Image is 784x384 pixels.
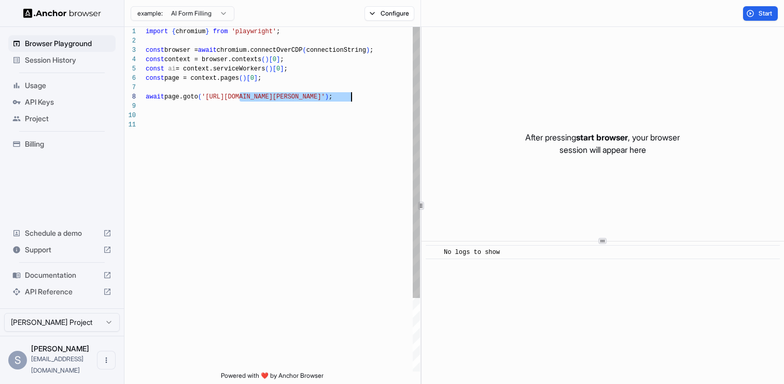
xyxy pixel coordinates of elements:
[25,97,111,107] span: API Keys
[273,56,276,63] span: 0
[254,75,258,82] span: ]
[8,267,116,283] div: Documentation
[124,55,136,64] div: 4
[124,111,136,120] div: 10
[198,47,217,54] span: await
[25,245,99,255] span: Support
[232,28,276,35] span: 'playwright'
[8,351,27,369] div: S
[221,372,324,384] span: Powered with ❤️ by Anchor Browser
[124,102,136,111] div: 9
[276,28,280,35] span: ;
[246,75,250,82] span: [
[743,6,778,21] button: Start
[97,351,116,369] button: Open menu
[8,283,116,300] div: API Reference
[172,28,175,35] span: {
[31,355,83,374] span: sagiv@vetric.io
[525,131,680,156] p: After pressing , your browser session will appear here
[213,28,228,35] span: from
[205,28,209,35] span: }
[280,56,284,63] span: ;
[759,9,773,18] span: Start
[8,136,116,152] div: Billing
[25,270,99,280] span: Documentation
[124,64,136,74] div: 5
[284,65,287,73] span: ;
[25,139,111,149] span: Billing
[124,74,136,83] div: 6
[306,47,366,54] span: connectionString
[124,46,136,55] div: 3
[269,65,273,73] span: )
[243,75,246,82] span: )
[124,36,136,46] div: 2
[202,93,325,101] span: '[URL][DOMAIN_NAME][PERSON_NAME]'
[146,56,164,63] span: const
[164,56,261,63] span: context = browser.contexts
[302,47,306,54] span: (
[146,75,164,82] span: const
[23,8,101,18] img: Anchor Logo
[8,52,116,68] div: Session History
[8,94,116,110] div: API Keys
[25,80,111,91] span: Usage
[176,65,265,73] span: = context.serviceWorkers
[8,225,116,241] div: Schedule a demo
[164,47,198,54] span: browser =
[280,65,284,73] span: ]
[258,75,261,82] span: ;
[365,6,415,21] button: Configure
[250,75,254,82] span: 0
[8,77,116,94] div: Usage
[8,110,116,127] div: Project
[146,93,164,101] span: await
[164,93,198,101] span: page.goto
[198,93,202,101] span: (
[146,47,164,54] span: const
[329,93,332,101] span: ;
[261,56,265,63] span: (
[217,47,303,54] span: chromium.connectOverCDP
[8,241,116,258] div: Support
[124,120,136,130] div: 11
[239,75,243,82] span: (
[164,75,239,82] span: page = context.pages
[366,47,370,54] span: )
[25,38,111,49] span: Browser Playground
[370,47,373,54] span: ;
[265,56,269,63] span: )
[576,132,628,143] span: start browser
[325,93,329,101] span: )
[124,92,136,102] div: 8
[25,55,111,65] span: Session History
[124,27,136,36] div: 1
[31,344,89,353] span: Sagiv Melamed
[25,113,111,124] span: Project
[146,28,168,35] span: import
[25,228,99,238] span: Schedule a demo
[176,28,206,35] span: chromium
[124,83,136,92] div: 7
[276,56,280,63] span: ]
[269,56,273,63] span: [
[137,9,163,18] span: example:
[444,249,500,256] span: No logs to show
[276,65,280,73] span: 0
[265,65,269,73] span: (
[168,65,175,73] span: ai
[431,247,436,258] span: ​
[273,65,276,73] span: [
[25,287,99,297] span: API Reference
[146,65,164,73] span: const
[8,35,116,52] div: Browser Playground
